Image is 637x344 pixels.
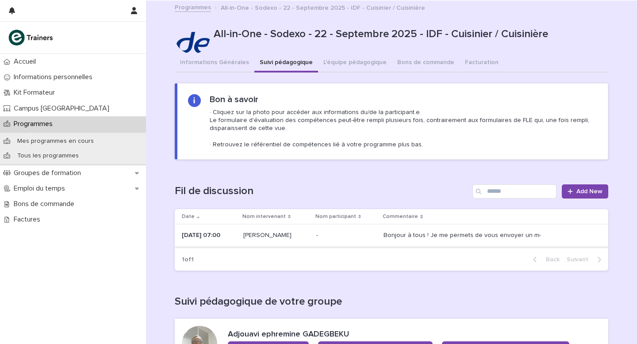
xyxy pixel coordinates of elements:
p: Nom participant [315,212,356,222]
p: Mes programmes en cours [10,138,101,145]
p: All-in-One - Sodexo - 22 - Septembre 2025 - IDF - Cuisinier / Cuisinière [221,2,425,12]
p: Date [182,212,195,222]
p: Campus [GEOGRAPHIC_DATA] [10,104,116,113]
button: Facturation [460,54,504,73]
p: [DATE] 07:00 [182,232,236,239]
button: Informations Générales [175,54,254,73]
p: [PERSON_NAME] [243,232,309,239]
button: Next [563,256,608,264]
p: Commentaire [383,212,418,222]
p: · Cliquez sur la photo pour accéder aux informations du/de la participant.e. Le formulaire d'éval... [210,108,597,149]
span: Back [541,256,560,263]
button: Back [526,256,563,264]
h2: Bon à savoir [210,94,258,105]
p: Tous les programmes [10,152,86,160]
p: Factures [10,215,47,224]
p: - [316,230,320,239]
h1: Fil de discussion [175,185,469,198]
img: K0CqGN7SDeD6s4JG8KQk [7,29,56,46]
button: Bons de commande [392,54,460,73]
input: Search [472,184,556,199]
h1: Suivi pédagogique de votre groupe [175,295,608,308]
a: Add New [562,184,608,199]
p: Programmes [10,120,60,128]
p: Nom intervenant [242,212,286,222]
p: Kit Formateur [10,88,62,97]
a: Programmes [175,2,211,12]
tr: [DATE] 07:00[PERSON_NAME]-- Bonjour à tous ! Je me permets de vous envoyer un message car ce mati... [175,225,608,247]
p: Informations personnelles [10,73,100,81]
div: Bonjour à tous ! Je me permets de vous envoyer un message car ce matin j'ai une urgence personnel... [384,232,538,239]
p: All-in-One - Sodexo - 22 - Septembre 2025 - IDF - Cuisinier / Cuisinière [214,28,605,41]
p: 1 of 1 [175,249,201,271]
button: L'équipe pédagogique [318,54,392,73]
p: Adjouavi ephremine GADEGBEKU [228,330,605,340]
p: Bons de commande [10,200,81,208]
p: Accueil [10,57,43,66]
button: Suivi pédagogique [254,54,318,73]
span: Next [567,256,594,263]
p: Emploi du temps [10,184,72,193]
span: Add New [576,188,602,195]
p: Groupes de formation [10,169,88,177]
